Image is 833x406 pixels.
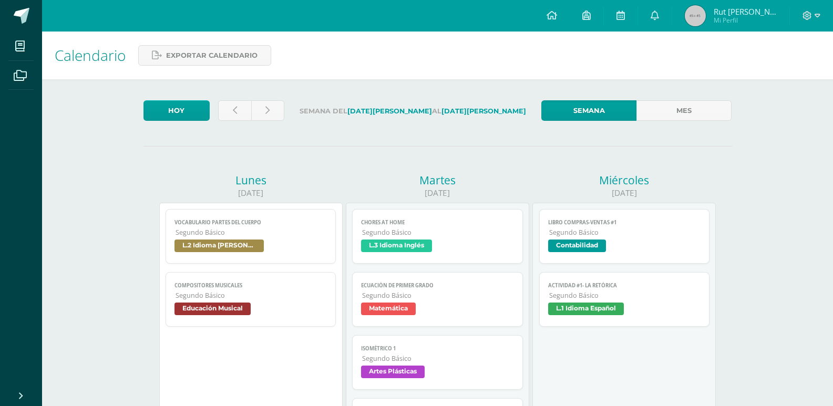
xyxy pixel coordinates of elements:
a: Semana [541,100,636,121]
span: Chores at home [361,219,514,226]
span: Artes Plásticas [361,366,425,378]
span: L.2 Idioma [PERSON_NAME] [174,240,264,252]
a: Chores at homeSegundo BásicoL.3 Idioma Inglés [352,209,523,264]
div: Martes [346,173,529,188]
span: Matemática [361,303,416,315]
span: L.1 Idioma Español [548,303,624,315]
a: Compositores musicalesSegundo BásicoEducación Musical [166,272,336,327]
span: Segundo Básico [362,291,514,300]
span: Actividad #1- La Retórica [548,282,701,289]
span: Isométrico 1 [361,345,514,352]
div: [DATE] [346,188,529,199]
span: Mi Perfil [714,16,777,25]
span: Exportar calendario [166,46,258,65]
span: Segundo Básico [549,291,701,300]
a: Actividad #1- La RetóricaSegundo BásicoL.1 Idioma Español [539,272,710,327]
div: Lunes [159,173,343,188]
span: Ecuación de primer grado [361,282,514,289]
div: Miércoles [532,173,716,188]
span: L.3 Idioma Inglés [361,240,432,252]
span: Segundo Básico [176,228,327,237]
span: Educación Musical [174,303,251,315]
strong: [DATE][PERSON_NAME] [347,107,432,115]
a: Isométrico 1Segundo BásicoArtes Plásticas [352,335,523,390]
span: Segundo Básico [362,354,514,363]
a: Hoy [143,100,210,121]
span: Segundo Básico [176,291,327,300]
a: Mes [636,100,732,121]
img: 45x45 [685,5,706,26]
label: Semana del al [293,100,533,122]
span: Rut [PERSON_NAME] [714,6,777,17]
div: [DATE] [532,188,716,199]
a: Exportar calendario [138,45,271,66]
div: [DATE] [159,188,343,199]
a: Libro Compras-Ventas #1Segundo BásicoContabilidad [539,209,710,264]
strong: [DATE][PERSON_NAME] [441,107,526,115]
a: Ecuación de primer gradoSegundo BásicoMatemática [352,272,523,327]
span: Segundo Básico [549,228,701,237]
span: Libro Compras-Ventas #1 [548,219,701,226]
a: Vocabulario Partes del cuerpoSegundo BásicoL.2 Idioma [PERSON_NAME] [166,209,336,264]
span: Segundo Básico [362,228,514,237]
span: Vocabulario Partes del cuerpo [174,219,327,226]
span: Calendario [55,45,126,65]
span: Compositores musicales [174,282,327,289]
span: Contabilidad [548,240,606,252]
